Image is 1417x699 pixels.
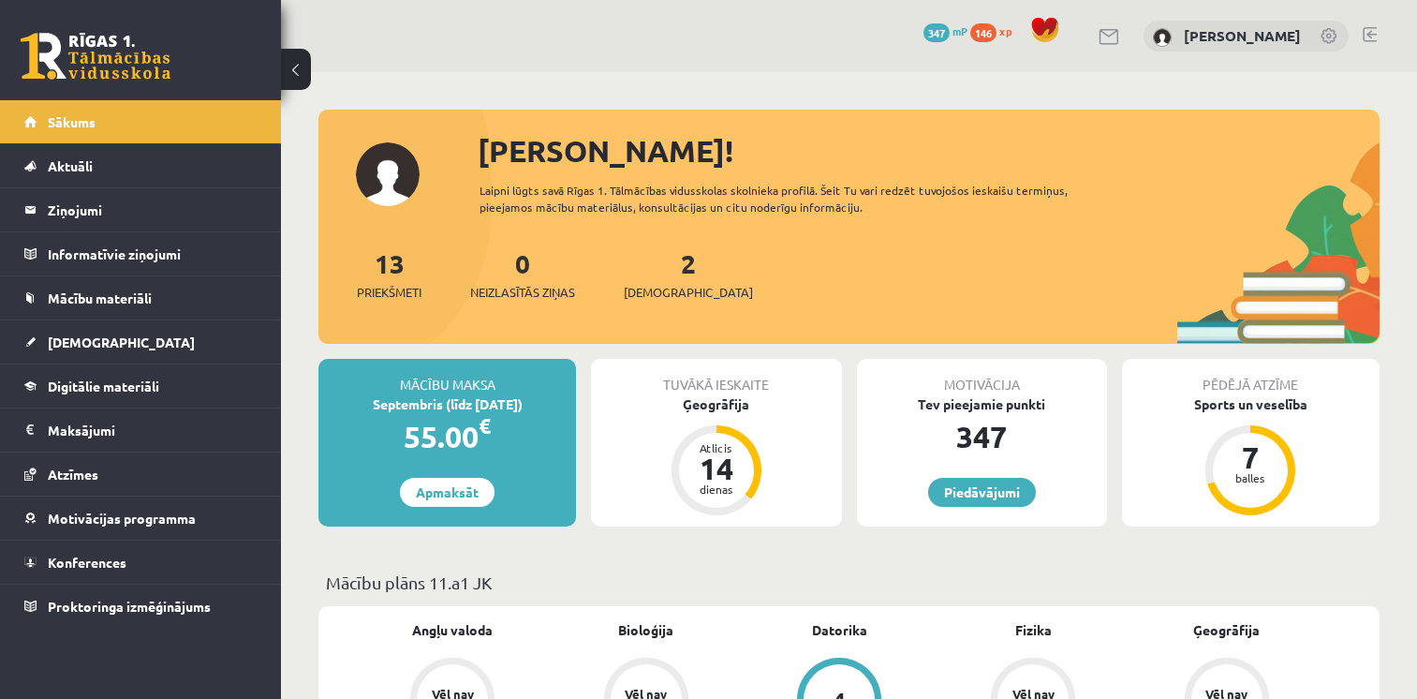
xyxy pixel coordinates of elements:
a: Aktuāli [24,144,258,187]
a: Atzīmes [24,453,258,496]
a: Piedāvājumi [928,478,1036,507]
a: Digitālie materiāli [24,364,258,408]
div: [PERSON_NAME]! [478,128,1380,173]
a: Apmaksāt [400,478,494,507]
div: Motivācija [857,359,1107,394]
a: Konferences [24,541,258,584]
legend: Maksājumi [48,409,258,452]
a: Ģeogrāfija [1193,620,1260,640]
a: 13Priekšmeti [357,246,421,302]
span: [DEMOGRAPHIC_DATA] [624,283,753,302]
div: Ģeogrāfija [591,394,841,414]
div: 55.00 [318,414,576,459]
span: Atzīmes [48,466,98,483]
div: Septembris (līdz [DATE]) [318,394,576,414]
div: Laipni lūgts savā Rīgas 1. Tālmācības vidusskolas skolnieka profilā. Šeit Tu vari redzēt tuvojošo... [480,182,1116,216]
span: xp [999,23,1011,38]
a: Bioloģija [618,620,673,640]
a: 2[DEMOGRAPHIC_DATA] [624,246,753,302]
a: Sports un veselība 7 balles [1122,394,1380,518]
a: 146 xp [970,23,1021,38]
a: Mācību materiāli [24,276,258,320]
span: Sākums [48,113,96,130]
span: Mācību materiāli [48,290,152,306]
legend: Informatīvie ziņojumi [48,232,258,275]
div: Mācību maksa [318,359,576,394]
a: Rīgas 1. Tālmācības vidusskola [21,33,170,80]
div: Sports un veselība [1122,394,1380,414]
a: Sākums [24,100,258,143]
a: Maksājumi [24,409,258,452]
span: mP [952,23,967,38]
a: Informatīvie ziņojumi [24,232,258,275]
div: Tuvākā ieskaite [591,359,841,394]
a: [PERSON_NAME] [1184,26,1301,45]
a: [DEMOGRAPHIC_DATA] [24,320,258,364]
div: Pēdējā atzīme [1122,359,1380,394]
span: [DEMOGRAPHIC_DATA] [48,334,195,350]
span: Neizlasītās ziņas [470,283,575,302]
legend: Ziņojumi [48,188,258,231]
a: Angļu valoda [412,620,493,640]
span: Motivācijas programma [48,510,196,527]
span: Priekšmeti [357,283,421,302]
a: Ziņojumi [24,188,258,231]
span: € [479,412,491,439]
a: Datorika [812,620,867,640]
p: Mācību plāns 11.a1 JK [326,570,1372,595]
span: Proktoringa izmēģinājums [48,598,211,615]
span: 146 [970,23,996,42]
a: 0Neizlasītās ziņas [470,246,575,302]
span: Digitālie materiāli [48,378,159,394]
a: 347 mP [923,23,967,38]
div: Atlicis [688,442,745,454]
span: 347 [923,23,950,42]
a: Ģeogrāfija Atlicis 14 dienas [591,394,841,518]
div: 347 [857,414,1107,459]
span: Aktuāli [48,157,93,174]
a: Fizika [1015,620,1052,640]
div: dienas [688,483,745,495]
span: Konferences [48,554,126,571]
a: Motivācijas programma [24,497,258,540]
a: Proktoringa izmēģinājums [24,585,258,628]
div: 7 [1222,442,1278,472]
div: 14 [688,454,745,483]
div: balles [1222,472,1278,483]
div: Tev pieejamie punkti [857,394,1107,414]
img: Laura Kokorēviča [1153,28,1172,47]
